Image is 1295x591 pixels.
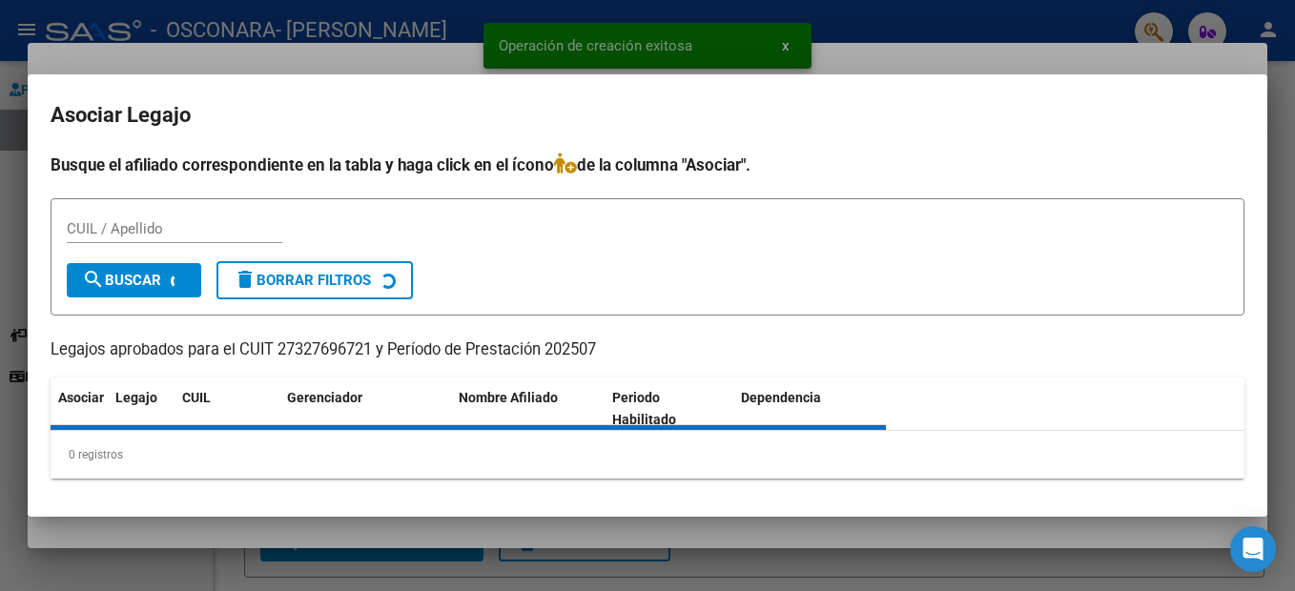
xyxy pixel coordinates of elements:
[51,431,1244,479] div: 0 registros
[279,377,451,440] datatable-header-cell: Gerenciador
[51,338,1244,362] p: Legajos aprobados para el CUIT 27327696721 y Período de Prestación 202507
[216,261,413,299] button: Borrar Filtros
[51,97,1244,133] h2: Asociar Legajo
[733,377,887,440] datatable-header-cell: Dependencia
[58,390,104,405] span: Asociar
[51,153,1244,177] h4: Busque el afiliado correspondiente en la tabla y haga click en el ícono de la columna "Asociar".
[115,390,157,405] span: Legajo
[67,263,201,297] button: Buscar
[182,390,211,405] span: CUIL
[175,377,279,440] datatable-header-cell: CUIL
[451,377,605,440] datatable-header-cell: Nombre Afiliado
[287,390,362,405] span: Gerenciador
[108,377,175,440] datatable-header-cell: Legajo
[741,390,821,405] span: Dependencia
[51,377,108,440] datatable-header-cell: Asociar
[459,390,558,405] span: Nombre Afiliado
[612,390,676,427] span: Periodo Habilitado
[82,268,105,291] mat-icon: search
[234,268,257,291] mat-icon: delete
[82,272,161,289] span: Buscar
[605,377,733,440] datatable-header-cell: Periodo Habilitado
[234,272,371,289] span: Borrar Filtros
[1230,526,1276,572] div: Open Intercom Messenger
